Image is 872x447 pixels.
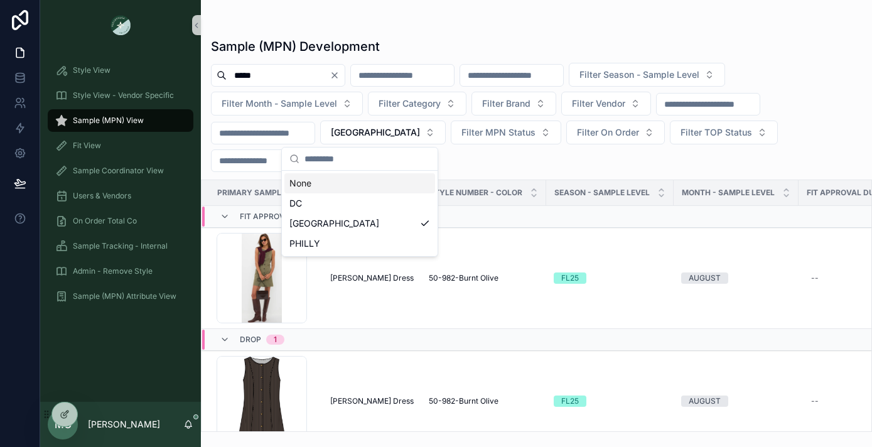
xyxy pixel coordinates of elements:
div: DC [284,193,435,213]
span: Season - Sample Level [554,188,650,198]
a: Users & Vendors [48,185,193,207]
a: 50-982-Burnt Olive [429,396,539,406]
div: FL25 [561,396,579,407]
div: PHILLY [284,234,435,254]
span: Filter Brand [482,97,530,110]
div: AUGUST [689,272,721,284]
a: On Order Total Co [48,210,193,232]
button: Select Button [451,121,561,144]
div: Suggestions [282,171,438,256]
span: Drop [240,335,261,345]
span: Sample (MPN) Attribute View [73,291,176,301]
span: Sample Coordinator View [73,166,164,176]
span: MONTH - SAMPLE LEVEL [682,188,775,198]
p: [PERSON_NAME] [88,418,160,431]
a: AUGUST [681,272,791,284]
span: Filter Vendor [572,97,625,110]
span: Style View [73,65,110,75]
a: Style View - Vendor Specific [48,84,193,107]
a: Style View [48,59,193,82]
a: Sample Tracking - Internal [48,235,193,257]
a: [PERSON_NAME] Dress [330,396,414,406]
h1: Sample (MPN) Development [211,38,380,55]
a: Sample (MPN) Attribute View [48,285,193,308]
div: -- [811,273,819,283]
span: Filter On Order [577,126,639,139]
div: FL25 [561,272,579,284]
span: On Order Total Co [73,216,137,226]
span: Filter Season - Sample Level [579,68,699,81]
a: [PERSON_NAME] Dress [330,273,414,283]
a: FL25 [554,272,666,284]
span: Filter TOP Status [681,126,752,139]
span: Fit View [73,141,101,151]
a: AUGUST [681,396,791,407]
span: Users & Vendors [73,191,131,201]
a: Admin - Remove Style [48,260,193,283]
a: Sample (MPN) View [48,109,193,132]
span: Filter Category [379,97,441,110]
div: AUGUST [689,396,721,407]
span: Admin - Remove Style [73,266,153,276]
button: Select Button [569,63,725,87]
a: FL25 [554,396,666,407]
span: [GEOGRAPHIC_DATA] [331,126,420,139]
a: 50-982-Burnt Olive [429,273,539,283]
img: App logo [110,15,131,35]
div: -- [811,396,819,406]
div: scrollable content [40,50,201,324]
button: Select Button [566,121,665,144]
div: None [284,173,435,193]
span: Primary Sample Photo [217,188,315,198]
button: Select Button [561,92,651,116]
span: Sample Tracking - Internal [73,241,168,251]
span: 50-982-Burnt Olive [429,273,498,283]
div: 1 [274,335,277,345]
button: Select Button [368,92,466,116]
span: Style View - Vendor Specific [73,90,174,100]
button: Clear [330,70,345,80]
button: Select Button [211,92,363,116]
a: Fit View [48,134,193,157]
span: Style Number - Color [429,188,522,198]
div: [GEOGRAPHIC_DATA] [284,213,435,234]
button: Select Button [320,121,446,144]
span: Filter MPN Status [461,126,536,139]
span: Fit Approved [240,212,295,222]
span: Sample (MPN) View [73,116,144,126]
button: Select Button [670,121,778,144]
span: Filter Month - Sample Level [222,97,337,110]
a: Sample Coordinator View [48,159,193,182]
span: 50-982-Burnt Olive [429,396,498,406]
button: Select Button [471,92,556,116]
